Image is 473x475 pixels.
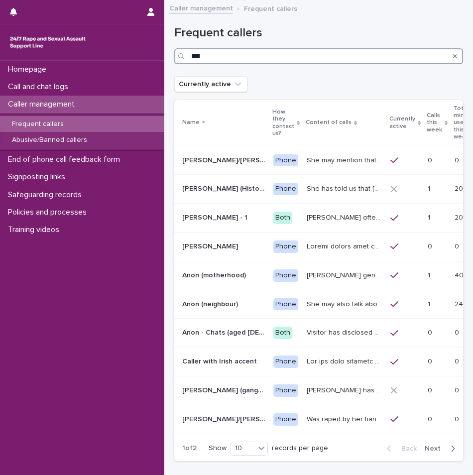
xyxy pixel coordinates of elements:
p: 20 [455,183,465,193]
button: Back [379,444,421,453]
p: Visitor has disclosed CSA between 9-12 years of age involving brother in law who lifted them out ... [307,327,384,337]
p: 0 [428,240,434,251]
p: 1 of 2 [174,436,205,461]
p: Jess/Saskia/Mille/Poppy/Eve ('HOLD ME' HOLD MY HAND) [182,413,267,424]
p: 0 [455,413,461,424]
div: 10 [231,443,255,454]
div: Phone [273,240,298,253]
h1: Frequent callers [174,26,463,40]
img: rhQMoQhaT3yELyF149Cw [8,32,88,52]
p: 0 [455,240,461,251]
p: She has told us that Prince Andrew was involved with her abuse. Men from Hollywood (or 'Hollywood... [307,183,384,193]
p: Amy often talks about being raped a night before or 2 weeks ago or a month ago. She also makes re... [307,212,384,222]
p: Total mins used this week [454,103,469,143]
p: Abbie/Emily (Anon/'I don't know'/'I can't remember') [182,154,267,165]
p: Caller with Irish accent [182,356,259,366]
p: Frequent callers [4,120,72,128]
p: 1 [428,183,432,193]
div: Both [273,212,292,224]
p: Safeguarding records [4,190,90,200]
p: 24 [455,298,465,309]
p: 40 [455,269,466,280]
div: Phone [273,183,298,195]
p: Calls this week [427,110,442,135]
p: 1 [428,269,432,280]
p: Homepage [4,65,54,74]
p: Andrew shared that he has been raped and beaten by a group of men in or near his home twice withi... [307,240,384,251]
div: Both [273,327,292,339]
p: Anon - Chats (aged [DEMOGRAPHIC_DATA]) [182,327,267,337]
p: Call and chat logs [4,82,76,92]
p: Signposting links [4,172,73,182]
p: Anon (neighbour) [182,298,240,309]
p: 0 [455,384,461,395]
input: Search [174,48,463,64]
p: Name [182,117,200,128]
p: 0 [428,356,434,366]
p: End of phone call feedback form [4,155,128,164]
button: Currently active [174,76,247,92]
p: 1 [428,298,432,309]
p: Policies and processes [4,208,95,217]
p: 0 [428,154,434,165]
p: Caller management [4,100,83,109]
p: Frequent callers [244,2,297,13]
span: Next [425,445,447,452]
div: Phone [273,269,298,282]
p: Currently active [389,114,415,132]
p: 0 [455,356,461,366]
p: records per page [272,444,328,453]
p: Abusive/Banned callers [4,136,95,144]
p: 0 [428,413,434,424]
div: Phone [273,298,298,311]
div: Phone [273,384,298,397]
div: Phone [273,154,298,167]
p: 0 [455,327,461,337]
p: She may also describe that she is in an abusive relationship. She has described being owned by th... [307,356,384,366]
p: [PERSON_NAME] [182,240,240,251]
p: Elizabeth has spoken about being recently raped by a close friend whom she describes as dangerous... [307,384,384,395]
p: 0 [428,384,434,395]
p: [PERSON_NAME] - 1 [182,212,249,222]
p: [PERSON_NAME] (gang-related) [182,384,267,395]
a: Caller management [169,2,233,13]
p: She may mention that she works as a Nanny, looking after two children. Abbie / Emily has let us k... [307,154,384,165]
p: Training videos [4,225,67,235]
p: [PERSON_NAME] (Historic Plan) [182,183,267,193]
p: How they contact us? [272,107,294,139]
div: Phone [273,356,298,368]
p: She may also talk about child sexual abuse and about currently being physically disabled. She has... [307,298,384,309]
p: 20 [455,212,465,222]
p: Caller generally speaks conversationally about many different things in her life and rarely speak... [307,269,384,280]
div: Phone [273,413,298,426]
span: Back [395,445,417,452]
p: 0 [455,154,461,165]
p: 1 [428,212,432,222]
p: Was raped by her fiancé and he penetrated her with a knife, she called an ambulance and was taken... [307,413,384,424]
p: Show [209,444,227,453]
button: Next [421,444,463,453]
p: 0 [428,327,434,337]
p: Content of calls [306,117,352,128]
p: Anon (motherhood) [182,269,248,280]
